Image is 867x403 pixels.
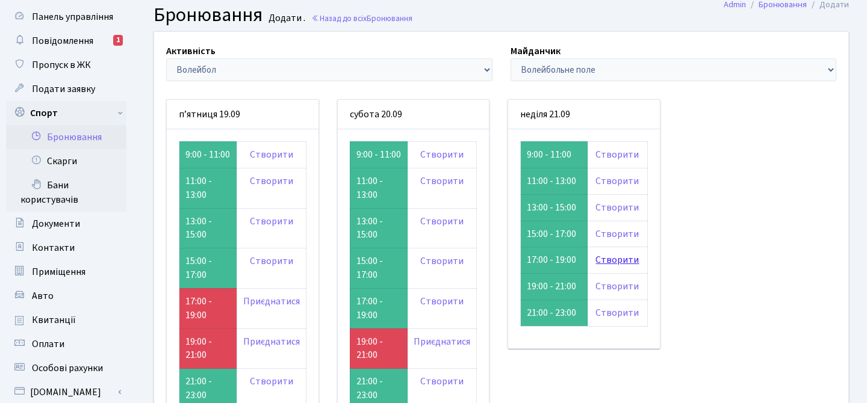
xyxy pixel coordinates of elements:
div: неділя 21.09 [508,100,660,129]
td: 11:00 - 13:00 [179,168,237,208]
a: Створити [420,215,464,228]
a: Авто [6,284,126,308]
td: 11:00 - 13:00 [350,168,408,208]
a: Приміщення [6,260,126,284]
span: Контакти [32,241,75,254]
td: 17:00 - 19:00 [521,247,588,274]
span: Бронювання [154,1,263,29]
a: Створити [420,148,464,161]
td: 9:00 - 11:00 [179,141,237,168]
a: Створити [595,306,639,319]
a: Спорт [6,101,126,125]
a: Документи [6,212,126,236]
a: Квитанції [6,308,126,332]
a: Створити [595,201,639,214]
a: Створити [250,174,293,188]
td: 15:00 - 17:00 [350,248,408,289]
span: Повідомлення [32,34,93,48]
td: 9:00 - 11:00 [521,141,588,168]
a: Назад до всіхБронювання [311,13,412,24]
label: Активність [166,44,216,58]
span: Квитанції [32,313,76,327]
td: 15:00 - 17:00 [179,248,237,289]
a: Створити [595,174,639,188]
a: Створити [250,215,293,228]
td: 21:00 - 23:00 [521,300,588,327]
a: Створити [420,254,464,268]
span: Приміщення [32,265,85,278]
a: Створити [420,375,464,388]
a: Скарги [6,149,126,173]
a: Бронювання [6,125,126,149]
div: п’ятниця 19.09 [167,100,319,129]
span: Подати заявку [32,82,95,96]
td: 15:00 - 17:00 [521,221,588,247]
td: 9:00 - 11:00 [350,141,408,168]
span: Особові рахунки [32,361,103,375]
a: Подати заявку [6,77,126,101]
a: Пропуск в ЖК [6,53,126,77]
a: Створити [250,148,293,161]
div: субота 20.09 [338,100,489,129]
td: 11:00 - 13:00 [521,168,588,194]
a: Приєднатися [243,295,300,308]
td: 13:00 - 15:00 [179,208,237,248]
td: 19:00 - 21:00 [521,274,588,300]
a: Особові рахунки [6,356,126,380]
a: Створити [250,375,293,388]
a: Оплати [6,332,126,356]
span: Панель управління [32,10,113,23]
a: Створити [250,254,293,268]
a: Створити [595,227,639,241]
span: Оплати [32,337,64,351]
span: Пропуск в ЖК [32,58,91,72]
label: Майданчик [511,44,561,58]
span: Авто [32,289,54,303]
td: 17:00 - 19:00 [350,288,408,328]
a: 19:00 - 21:00 [185,335,212,362]
a: Створити [595,253,639,266]
a: Приєднатися [243,335,300,348]
td: 13:00 - 15:00 [350,208,408,248]
span: Бронювання [367,13,412,24]
a: Панель управління [6,5,126,29]
span: Документи [32,217,80,230]
small: Додати . [266,13,305,24]
a: Повідомлення1 [6,29,126,53]
a: 17:00 - 19:00 [185,295,212,322]
div: 1 [113,35,123,46]
a: Створити [595,280,639,293]
a: Бани користувачів [6,173,126,212]
a: Створити [420,174,464,188]
td: 13:00 - 15:00 [521,194,588,221]
a: Приєднатися [414,335,470,348]
a: 19:00 - 21:00 [356,335,383,362]
a: Створити [420,295,464,308]
a: Створити [595,148,639,161]
a: Контакти [6,236,126,260]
